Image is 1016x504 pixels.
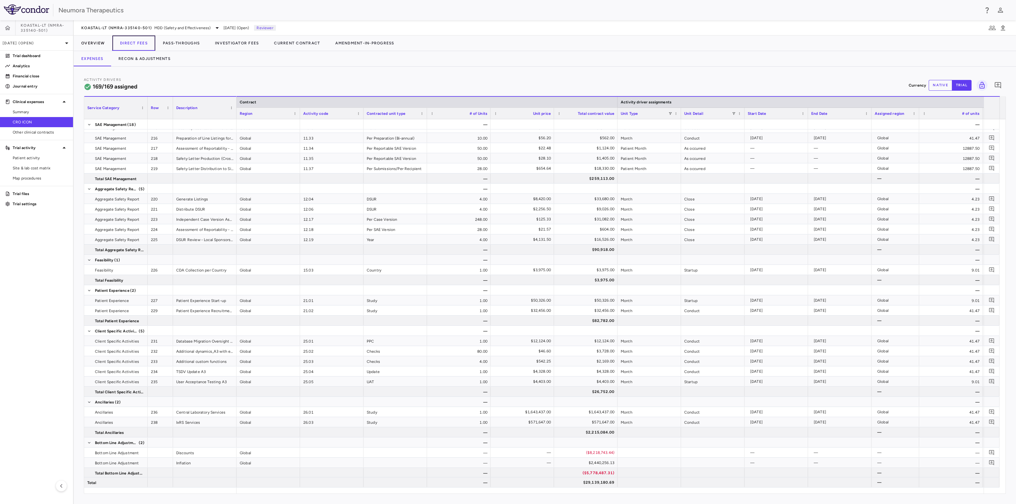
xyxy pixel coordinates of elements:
div: UAT [364,376,427,386]
div: Per Reportable SAE Version [364,143,427,153]
div: Month [618,234,681,244]
button: Investigator Fees [207,36,266,51]
div: Assessment of Reportability - In-trial reports [173,224,237,234]
div: 12.04 [300,194,364,204]
p: Journal entry [13,83,68,89]
button: Add comment [987,215,996,223]
div: Additional dynamics_A3 with efficency [173,346,237,356]
button: Overview [74,36,112,51]
div: Global [237,458,300,468]
svg: Add comment [989,267,995,273]
div: Checks [364,346,427,356]
svg: Add comment [989,419,995,425]
div: — [427,255,491,265]
div: 4.00 [427,234,491,244]
svg: Add comment [989,348,995,354]
button: Add comment [987,347,996,355]
span: Patient activity [13,155,68,161]
div: Global [237,133,300,143]
div: Preparation of Line Listings for Distribution [173,133,237,143]
span: MDD (Safety and Effectiveness) [154,25,211,31]
div: 4.00 [427,194,491,204]
div: 234 [148,366,173,376]
div: 233 [148,356,173,366]
div: 216 [148,133,173,143]
span: Other clinical contracts [13,129,68,135]
div: — [427,437,491,447]
div: 235 [148,376,173,386]
div: Year [364,234,427,244]
svg: Add comment [989,236,995,242]
div: 217 [148,143,173,153]
div: Startup [681,295,745,305]
svg: Add comment [989,155,995,161]
div: 41.47 [919,366,983,376]
div: Conduct [681,417,745,427]
span: [DATE] (Open) [224,25,249,31]
div: Additional custom functions [173,356,237,366]
span: Site & lab cost matrix [13,165,68,171]
svg: Add comment [989,135,995,141]
svg: Add comment [989,226,995,232]
div: Close [681,194,745,204]
div: 41.47 [919,346,983,356]
div: — [919,245,983,254]
div: Independent Case Version Assessment for Local Sponsorship [173,214,237,224]
div: — [427,119,491,129]
div: — [919,285,983,295]
div: Global [237,265,300,275]
button: native [929,80,952,91]
div: — [427,245,491,254]
div: Global [237,153,300,163]
button: Add comment [987,235,996,244]
p: Trial dashboard [13,53,68,59]
p: Clinical expenses [13,99,60,105]
div: Month [618,376,681,386]
div: Generate Listings [173,194,237,204]
div: Per SAE Version [364,224,427,234]
span: Summary [13,109,68,115]
div: Conduct [681,336,745,346]
div: — [427,173,491,183]
div: — [919,397,983,407]
div: Month [618,305,681,315]
button: Add comment [987,367,996,376]
div: Global [237,143,300,153]
div: Month [618,265,681,275]
div: Patient Experience Recruitment [173,305,237,315]
div: Conduct [681,133,745,143]
div: Patient Month [618,163,681,173]
div: Month [618,204,681,214]
div: Conduct [681,366,745,376]
div: As occurred [681,143,745,153]
svg: Add comment [989,165,995,171]
div: 1.00 [427,417,491,427]
svg: Add comment [989,338,995,344]
div: 220 [148,194,173,204]
div: 25.02 [300,346,364,356]
button: Add comment [987,377,996,386]
div: User Acceptance Testing A3 [173,376,237,386]
button: Add comment [987,448,996,457]
div: Per Case Version [364,214,427,224]
div: 41.47 [919,417,983,427]
div: 12.18 [300,224,364,234]
div: — [427,184,491,193]
div: Global [237,448,300,457]
div: 1.00 [427,336,491,346]
div: CDA Collection per Country [173,265,237,275]
div: 248.00 [427,214,491,224]
div: Assessment of Reportability - Cross Trial Reports [173,143,237,153]
button: Add comment [987,337,996,345]
div: Conduct [681,407,745,417]
button: Add comment [987,408,996,416]
span: CRO ICON [13,119,68,125]
div: 4.00 [427,204,491,214]
div: Close [681,234,745,244]
div: 4.23 [919,224,983,234]
div: Per Submissions/Per Recipient [364,163,427,173]
div: 4.00 [427,356,491,366]
div: Safety Letter Production (Cross-trial reporting to IRBs/Investigators) [173,153,237,163]
div: IxRS Services [173,417,237,427]
span: Row [151,106,159,110]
